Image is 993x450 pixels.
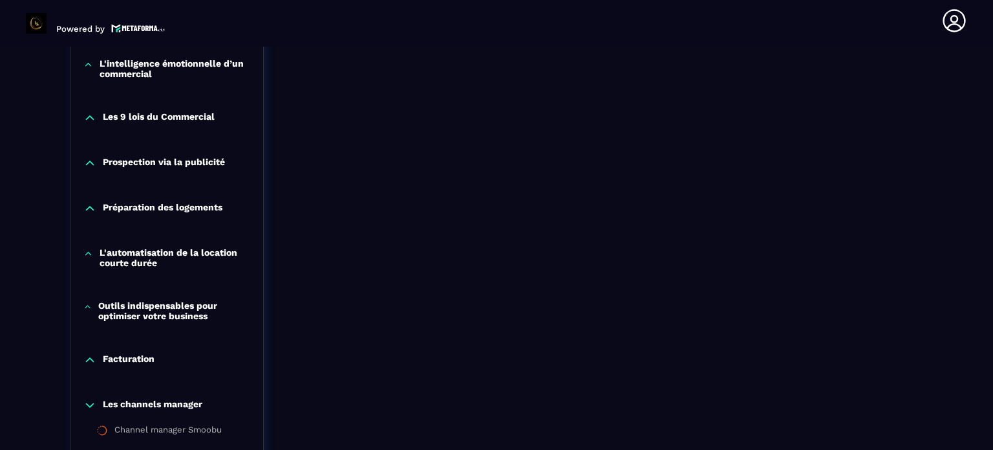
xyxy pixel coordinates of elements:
p: Outils indispensables pour optimiser votre business [98,300,250,321]
p: Facturation [103,354,155,366]
p: Les channels manager [103,399,202,412]
div: Channel manager Smoobu [114,425,222,439]
p: Préparation des logements [103,202,222,215]
img: logo-branding [26,13,47,34]
p: Les 9 lois du Commercial [103,111,215,124]
p: Prospection via la publicité [103,157,225,170]
p: Powered by [56,24,105,34]
p: L'intelligence émotionnelle d’un commercial [100,58,250,79]
p: L'automatisation de la location courte durée [100,247,250,268]
img: logo [111,23,165,34]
